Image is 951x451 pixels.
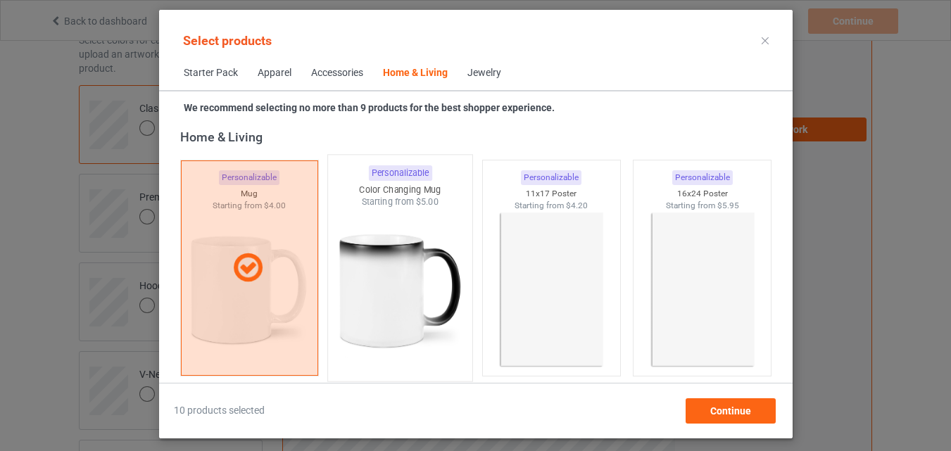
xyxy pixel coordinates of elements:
[311,66,363,80] div: Accessories
[415,197,439,208] span: $5.00
[482,188,619,200] div: 11x17 Poster
[634,188,771,200] div: 16x24 Poster
[634,200,771,212] div: Starting from
[488,211,614,369] img: regular.jpg
[672,170,732,185] div: Personalizable
[328,184,472,196] div: Color Changing Mug
[180,129,777,145] div: Home & Living
[566,201,588,210] span: $4.20
[174,56,248,90] span: Starter Pack
[639,211,765,369] img: regular.jpg
[685,398,775,424] div: Continue
[183,33,272,48] span: Select products
[467,66,501,80] div: Jewelry
[174,404,265,418] span: 10 products selected
[482,200,619,212] div: Starting from
[184,102,555,113] strong: We recommend selecting no more than 9 products for the best shopper experience.
[258,66,291,80] div: Apparel
[328,196,472,208] div: Starting from
[521,170,581,185] div: Personalizable
[383,66,448,80] div: Home & Living
[717,201,738,210] span: $5.95
[368,166,432,182] div: Personalizable
[334,208,466,374] img: regular.jpg
[710,405,750,417] span: Continue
